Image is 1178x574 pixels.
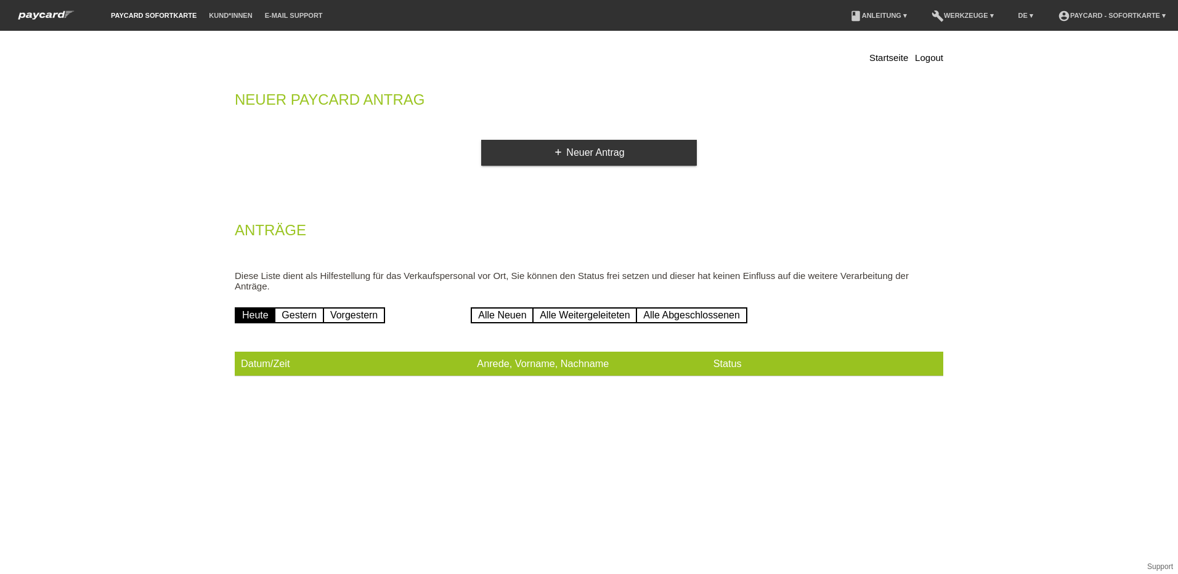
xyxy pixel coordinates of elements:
[850,10,862,22] i: book
[235,224,943,243] h2: Anträge
[932,10,944,22] i: build
[105,12,203,19] a: paycard Sofortkarte
[235,352,471,376] th: Datum/Zeit
[274,307,324,323] a: Gestern
[235,307,276,323] a: Heute
[259,12,329,19] a: E-Mail Support
[12,9,80,22] img: paycard Sofortkarte
[1052,12,1172,19] a: account_circlepaycard - Sofortkarte ▾
[203,12,258,19] a: Kund*innen
[636,307,747,323] a: Alle Abgeschlossenen
[1058,10,1070,22] i: account_circle
[869,52,908,63] a: Startseite
[323,307,385,323] a: Vorgestern
[235,94,943,112] h2: Neuer Paycard Antrag
[915,52,943,63] a: Logout
[471,352,707,376] th: Anrede, Vorname, Nachname
[1147,562,1173,571] a: Support
[553,147,563,157] i: add
[532,307,637,323] a: Alle Weitergeleiteten
[481,140,697,166] a: addNeuer Antrag
[471,307,534,323] a: Alle Neuen
[843,12,913,19] a: bookAnleitung ▾
[707,352,943,376] th: Status
[12,14,80,23] a: paycard Sofortkarte
[1012,12,1039,19] a: DE ▾
[925,12,1000,19] a: buildWerkzeuge ▾
[235,270,943,291] p: Diese Liste dient als Hilfestellung für das Verkaufspersonal vor Ort, Sie können den Status frei ...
